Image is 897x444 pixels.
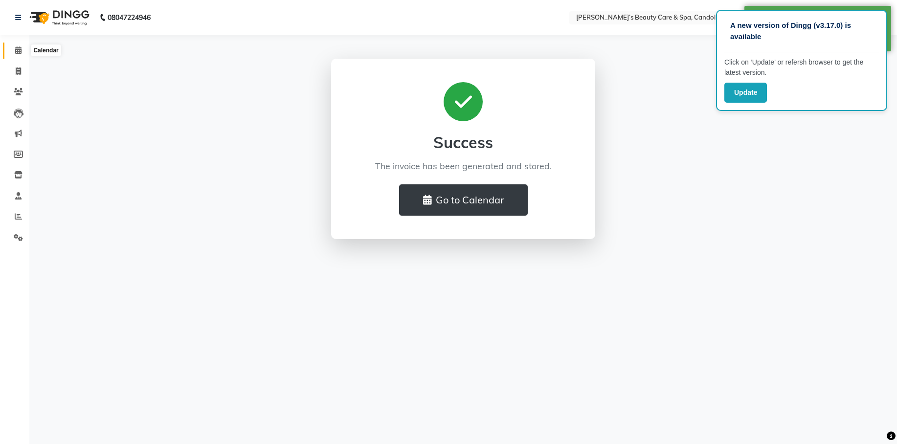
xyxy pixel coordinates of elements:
button: Go to Calendar [399,184,528,216]
b: 08047224946 [108,4,151,31]
p: A new version of Dingg (v3.17.0) is available [730,20,873,42]
h2: Success [355,133,572,152]
div: Calendar [31,44,61,56]
p: Click on ‘Update’ or refersh browser to get the latest version. [724,57,879,78]
button: Update [724,83,767,103]
p: The invoice has been generated and stored. [355,159,572,172]
img: logo [25,4,92,31]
